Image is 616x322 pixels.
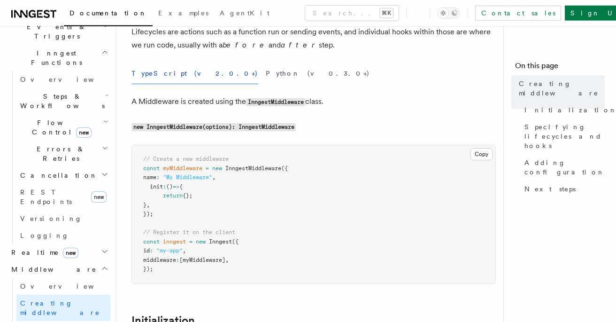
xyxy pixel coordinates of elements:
span: : [150,247,153,254]
span: Next steps [524,184,576,194]
button: Copy [470,148,493,160]
span: id [143,247,150,254]
span: Creating middleware [519,79,605,98]
span: { [179,183,183,190]
span: const [143,238,160,245]
span: : [156,174,160,181]
span: => [173,183,179,190]
span: Events & Triggers [8,22,102,41]
span: Specifying lifecycles and hooks [524,122,605,150]
button: Inngest Functions [8,45,110,71]
span: middleware [143,257,176,263]
code: new InngestMiddleware(options): InngestMiddleware [131,123,296,131]
button: Steps & Workflows [16,88,110,114]
a: Adding configuration [521,154,605,181]
span: // Create a new middleware [143,156,229,162]
span: Flow Control [16,118,103,137]
p: A Middleware is created using the class. [131,95,496,109]
span: Examples [158,9,208,17]
span: Middleware [8,265,97,274]
a: Overview [16,278,110,295]
span: Logging [20,232,69,239]
span: new [91,191,107,203]
span: Creating middleware [20,299,100,316]
button: Toggle dark mode [438,8,460,19]
span: return [163,192,183,199]
span: : [176,257,179,263]
a: REST Endpointsnew [16,184,110,210]
div: Inngest Functions [8,71,110,244]
a: Creating middleware [16,295,110,321]
a: Logging [16,227,110,244]
span: }); [143,211,153,217]
span: AgentKit [220,9,269,17]
button: TypeScript (v2.0.0+) [131,63,258,84]
span: , [225,257,229,263]
span: , [212,174,216,181]
span: Documentation [69,9,147,17]
a: Initialization [521,102,605,118]
span: Overview [20,283,117,290]
span: Steps & Workflows [16,92,105,110]
span: , [183,247,186,254]
button: Errors & Retries [16,141,110,167]
code: InngestMiddleware [246,98,305,106]
span: Adding configuration [524,158,605,177]
span: Versioning [20,215,82,222]
span: new [212,165,222,172]
span: init [150,183,163,190]
span: // Register it on the client [143,229,235,236]
span: REST Endpoints [20,188,72,205]
span: Inngest Functions [8,48,101,67]
button: Flow Controlnew [16,114,110,141]
button: Python (v0.3.0+) [266,63,370,84]
h4: On this page [515,60,605,75]
span: name [143,174,156,181]
span: InngestMiddleware [225,165,281,172]
button: Cancellation [16,167,110,184]
kbd: ⌘K [380,8,393,18]
span: new [63,248,78,258]
button: Middleware [8,261,110,278]
span: , [146,202,150,208]
a: Contact sales [475,6,561,21]
a: Creating middleware [515,75,605,102]
span: }); [143,266,153,272]
a: AgentKit [214,3,275,25]
span: "my-app" [156,247,183,254]
em: after [281,40,319,49]
a: Documentation [64,3,153,26]
span: Inngest [209,238,232,245]
a: Examples [153,3,214,25]
span: Realtime [8,248,78,257]
span: = [189,238,192,245]
span: const [143,165,160,172]
a: Overview [16,71,110,88]
span: : [163,183,166,190]
span: Overview [20,76,117,83]
p: Creating middleware means defining the lifecycles and subsequent hooks in those lifecycles to run... [131,12,496,52]
span: = [206,165,209,172]
span: Errors & Retries [16,144,102,163]
a: Next steps [521,181,605,197]
a: Specifying lifecycles and hooks [521,118,605,154]
button: Events & Triggers [8,18,110,45]
span: new [196,238,206,245]
span: {}; [183,192,192,199]
span: } [143,202,146,208]
button: Search...⌘K [305,6,399,21]
button: Realtimenew [8,244,110,261]
span: [myMiddleware] [179,257,225,263]
a: Versioning [16,210,110,227]
span: Cancellation [16,171,98,180]
span: inngest [163,238,186,245]
span: myMiddleware [163,165,202,172]
em: before [223,40,269,49]
span: "My Middleware" [163,174,212,181]
span: ({ [232,238,239,245]
span: ({ [281,165,288,172]
span: () [166,183,173,190]
span: new [76,127,92,138]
